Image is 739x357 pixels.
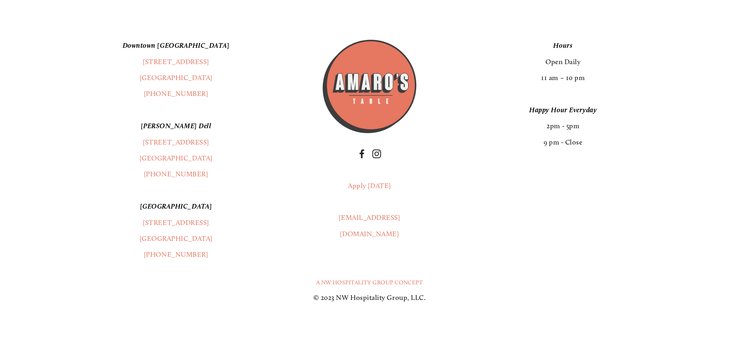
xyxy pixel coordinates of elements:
a: [STREET_ADDRESS][GEOGRAPHIC_DATA] [140,218,213,243]
a: Facebook [357,149,367,158]
img: Amaros_Logo.png [321,38,418,135]
a: [PHONE_NUMBER] [144,89,208,98]
a: [PHONE_NUMBER] [144,170,208,178]
em: Happy Hour Everyday [529,106,597,114]
em: [PERSON_NAME] Dell [141,122,211,130]
a: [STREET_ADDRESS] [143,138,209,146]
a: [PHONE_NUMBER] [144,250,208,259]
em: [GEOGRAPHIC_DATA] [140,202,212,211]
a: [STREET_ADDRESS] [143,57,209,66]
a: Instagram [372,149,381,158]
a: [GEOGRAPHIC_DATA] [140,154,213,162]
a: [GEOGRAPHIC_DATA] [140,73,213,82]
p: © 2023 NW Hospitality Group, LLC. [44,290,694,306]
a: Apply [DATE] [348,181,391,190]
a: A NW Hospitality Group Concept [316,279,423,286]
p: 2pm - 5pm 9 pm - Close [431,102,695,150]
a: [EMAIL_ADDRESS][DOMAIN_NAME] [339,213,400,238]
